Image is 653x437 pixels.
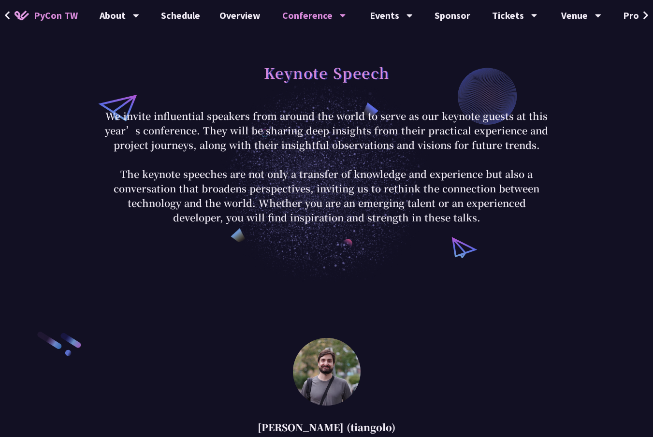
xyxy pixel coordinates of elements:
p: We invite influential speakers from around the world to serve as our keynote guests at this year’... [102,109,551,225]
img: Sebastián Ramírez (tiangolo) [293,338,361,406]
img: Home icon of PyCon TW 2025 [15,11,29,20]
h1: Keynote Speech [264,58,390,87]
span: PyCon TW [34,8,78,23]
a: PyCon TW [5,3,87,28]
